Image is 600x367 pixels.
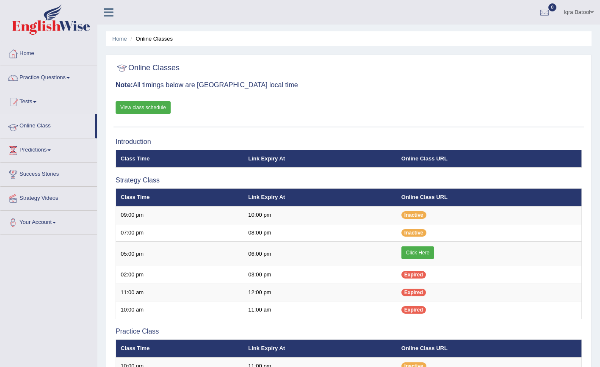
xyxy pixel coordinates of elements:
th: Link Expiry At [243,339,397,357]
td: 11:00 am [116,284,244,301]
th: Online Class URL [397,188,582,206]
a: Tests [0,90,97,111]
td: 12:00 pm [243,284,397,301]
span: Inactive [401,229,426,237]
h3: Practice Class [116,328,582,335]
td: 10:00 pm [243,206,397,224]
td: 10:00 am [116,301,244,319]
li: Online Classes [128,35,173,43]
a: Online Class [0,114,95,135]
h3: Introduction [116,138,582,146]
td: 09:00 pm [116,206,244,224]
th: Class Time [116,150,244,168]
td: 03:00 pm [243,266,397,284]
td: 07:00 pm [116,224,244,242]
a: Strategy Videos [0,187,97,208]
td: 11:00 am [243,301,397,319]
h3: Strategy Class [116,177,582,184]
th: Online Class URL [397,339,582,357]
th: Class Time [116,339,244,357]
span: Expired [401,306,426,314]
td: 06:00 pm [243,242,397,266]
span: Expired [401,289,426,296]
b: Note: [116,81,133,88]
a: Home [0,42,97,63]
td: 02:00 pm [116,266,244,284]
td: 08:00 pm [243,224,397,242]
th: Link Expiry At [243,188,397,206]
a: Your Account [0,211,97,232]
th: Link Expiry At [243,150,397,168]
td: 05:00 pm [116,242,244,266]
th: Online Class URL [397,150,582,168]
a: Success Stories [0,163,97,184]
a: View class schedule [116,101,171,114]
span: Inactive [401,211,426,219]
span: Expired [401,271,426,279]
th: Class Time [116,188,244,206]
span: 0 [548,3,557,11]
a: Click Here [401,246,434,259]
h2: Online Classes [116,62,180,75]
a: Predictions [0,138,97,160]
a: Home [112,36,127,42]
a: Practice Questions [0,66,97,87]
h3: All timings below are [GEOGRAPHIC_DATA] local time [116,81,582,89]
